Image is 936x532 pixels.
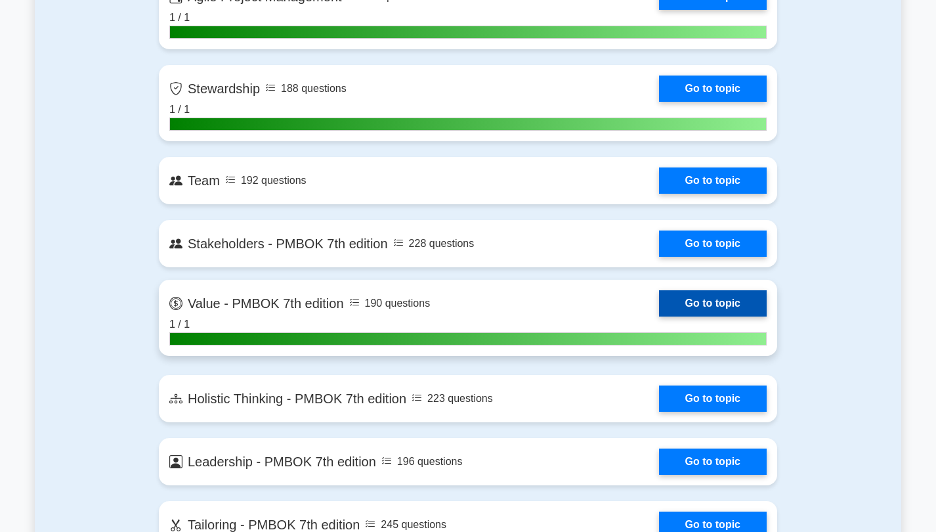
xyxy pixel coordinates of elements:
a: Go to topic [659,76,767,102]
a: Go to topic [659,231,767,257]
a: Go to topic [659,290,767,317]
a: Go to topic [659,167,767,194]
a: Go to topic [659,449,767,475]
a: Go to topic [659,386,767,412]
